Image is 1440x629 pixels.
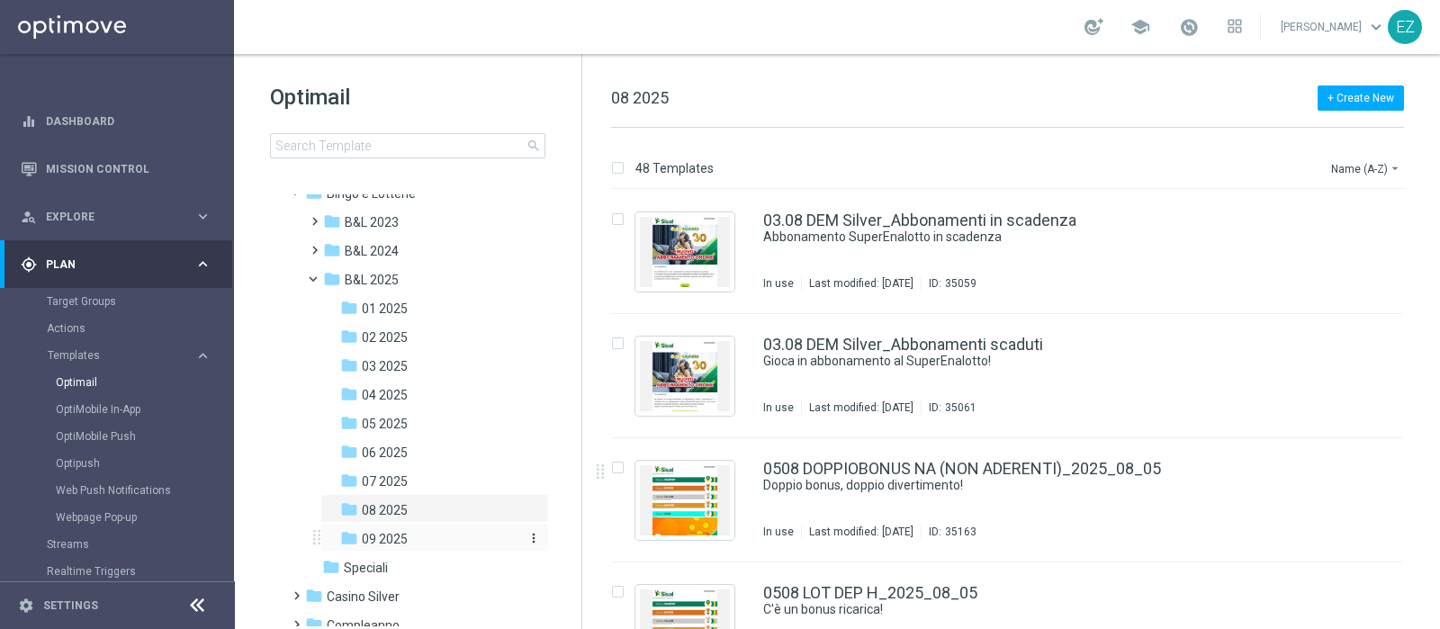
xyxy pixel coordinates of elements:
a: Settings [43,600,98,611]
div: Optimail [56,369,232,396]
span: Speciali [344,560,388,576]
div: OptiMobile Push [56,423,232,450]
img: 35163.jpeg [640,465,730,535]
div: Press SPACE to select this row. [593,314,1436,438]
div: Abbonamento SuperEnalotto in scadenza [763,229,1327,246]
i: folder [340,472,358,490]
img: 35061.jpeg [640,341,730,411]
a: Abbonamento SuperEnalotto in scadenza [763,229,1285,246]
div: Actions [47,315,232,342]
div: OptiMobile In-App [56,396,232,423]
a: 0508 DOPPIOBONUS NA (NON ADERENTI)_2025_08_05 [763,461,1161,477]
button: more_vert [523,530,541,547]
a: 03.08 DEM Silver_Abbonamenti in scadenza [763,212,1076,229]
span: 04 2025 [362,387,408,403]
span: search [526,139,541,153]
button: equalizer Dashboard [20,114,212,129]
button: Mission Control [20,162,212,176]
i: equalizer [21,113,37,130]
div: Streams [47,531,232,558]
span: Plan [46,259,194,270]
span: 09 2025 [362,531,408,547]
div: 35163 [945,525,976,539]
h1: Optimail [270,83,545,112]
a: Target Groups [47,294,187,309]
div: Press SPACE to select this row. [593,438,1436,562]
i: keyboard_arrow_right [194,347,211,364]
i: more_vert [526,531,541,545]
a: 03.08 DEM Silver_Abbonamenti scaduti [763,337,1043,353]
a: Optimail [56,375,187,390]
i: keyboard_arrow_right [194,208,211,225]
div: Plan [21,256,194,273]
a: 0508 LOT DEP H_2025_08_05 [763,585,977,601]
span: 07 2025 [362,473,408,490]
div: Optipush [56,450,232,477]
div: In use [763,525,794,539]
button: + Create New [1318,85,1404,111]
a: Dashboard [46,97,211,145]
p: 48 Templates [635,160,714,176]
div: Press SPACE to select this row. [593,190,1436,314]
a: OptiMobile In-App [56,402,187,417]
a: Web Push Notifications [56,483,187,498]
button: gps_fixed Plan keyboard_arrow_right [20,257,212,272]
a: Webpage Pop-up [56,510,187,525]
button: Templates keyboard_arrow_right [47,348,212,363]
i: folder [340,328,358,346]
i: settings [18,598,34,614]
i: folder [305,587,323,605]
i: folder [323,241,341,259]
div: Realtime Triggers [47,558,232,585]
div: Last modified: [DATE] [802,525,921,539]
i: gps_fixed [21,256,37,273]
button: person_search Explore keyboard_arrow_right [20,210,212,224]
span: 03 2025 [362,358,408,374]
div: Explore [21,209,194,225]
div: Templates [47,342,232,531]
span: Casino Silver [327,589,400,605]
div: 35061 [945,400,976,415]
div: Webpage Pop-up [56,504,232,531]
i: arrow_drop_down [1388,161,1402,175]
span: 01 2025 [362,301,408,317]
div: Web Push Notifications [56,477,232,504]
span: B&L 2025 [345,272,399,288]
a: C'è un bonus ricarica! [763,601,1285,618]
span: B&L 2023 [345,214,399,230]
a: OptiMobile Push [56,429,187,444]
a: Actions [47,321,187,336]
span: keyboard_arrow_down [1366,17,1386,37]
div: Mission Control [21,145,211,193]
div: ID: [921,525,976,539]
i: folder [340,443,358,461]
i: keyboard_arrow_right [194,256,211,273]
div: Last modified: [DATE] [802,276,921,291]
div: Dashboard [21,97,211,145]
span: B&L 2024 [345,243,399,259]
div: Doppio bonus, doppio divertimento! [763,477,1327,494]
i: folder [323,212,341,230]
div: Gioca in abbonamento al SuperEnalotto! [763,353,1327,370]
span: Explore [46,211,194,222]
div: EZ [1388,10,1422,44]
span: 05 2025 [362,416,408,432]
a: [PERSON_NAME]keyboard_arrow_down [1279,13,1388,40]
span: school [1130,17,1150,37]
i: folder [323,270,341,288]
i: folder [322,558,340,576]
i: folder [340,529,358,547]
div: 35059 [945,276,976,291]
span: 06 2025 [362,445,408,461]
div: Target Groups [47,288,232,315]
a: Doppio bonus, doppio divertimento! [763,477,1285,494]
div: Last modified: [DATE] [802,400,921,415]
div: ID: [921,400,976,415]
span: 08 2025 [611,88,669,107]
a: Gioca in abbonamento al SuperEnalotto! [763,353,1285,370]
a: Optipush [56,456,187,471]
